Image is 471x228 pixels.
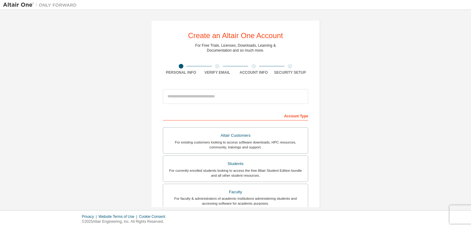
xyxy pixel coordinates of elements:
[163,111,308,120] div: Account Type
[167,131,304,140] div: Altair Customers
[98,214,139,219] div: Website Terms of Use
[167,188,304,196] div: Faculty
[82,214,98,219] div: Privacy
[3,2,80,8] img: Altair One
[235,70,272,75] div: Account Info
[167,168,304,178] div: For currently enrolled students looking to access the free Altair Student Edition bundle and all ...
[195,43,276,53] div: For Free Trials, Licenses, Downloads, Learning & Documentation and so much more.
[167,140,304,150] div: For existing customers looking to access software downloads, HPC resources, community, trainings ...
[139,214,169,219] div: Cookie Consent
[82,219,169,224] p: © 2025 Altair Engineering, Inc. All Rights Reserved.
[199,70,236,75] div: Verify Email
[163,70,199,75] div: Personal Info
[272,70,308,75] div: Security Setup
[188,32,283,39] div: Create an Altair One Account
[167,196,304,206] div: For faculty & administrators of academic institutions administering students and accessing softwa...
[167,159,304,168] div: Students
